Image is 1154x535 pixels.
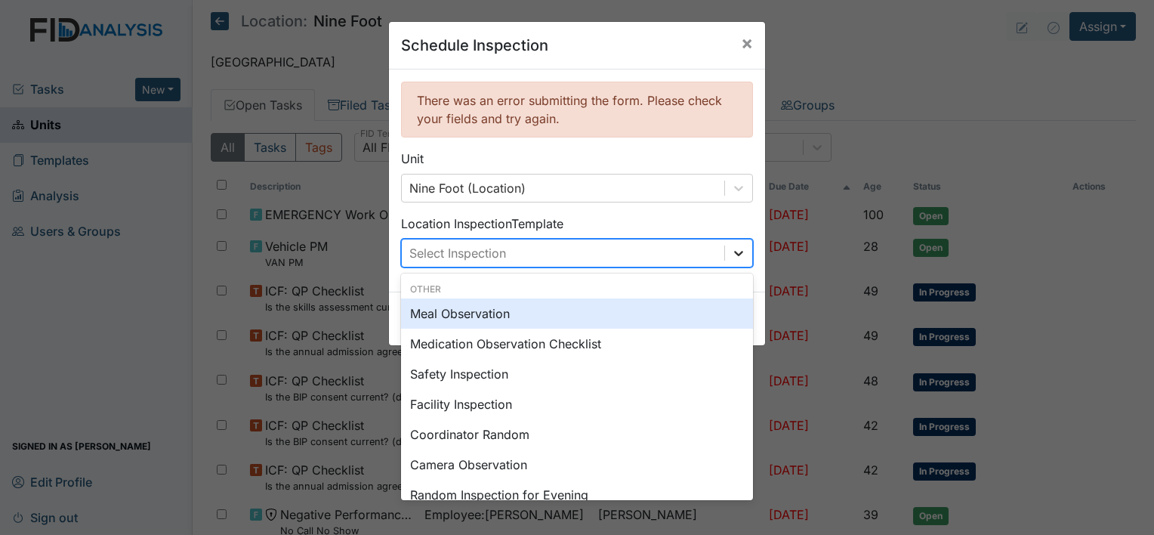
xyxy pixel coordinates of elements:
[741,32,753,54] span: ×
[401,82,753,138] div: There was an error submitting the form. Please check your fields and try again.
[401,450,753,480] div: Camera Observation
[401,359,753,389] div: Safety Inspection
[409,179,526,197] div: Nine Foot (Location)
[401,480,753,510] div: Random Inspection for Evening
[409,244,506,262] div: Select Inspection
[401,389,753,419] div: Facility Inspection
[401,329,753,359] div: Medication Observation Checklist
[401,298,753,329] div: Meal Observation
[401,419,753,450] div: Coordinator Random
[729,22,765,64] button: Close
[401,34,548,57] h5: Schedule Inspection
[401,150,424,168] label: Unit
[401,215,563,233] label: Location Inspection Template
[401,283,753,296] div: Other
